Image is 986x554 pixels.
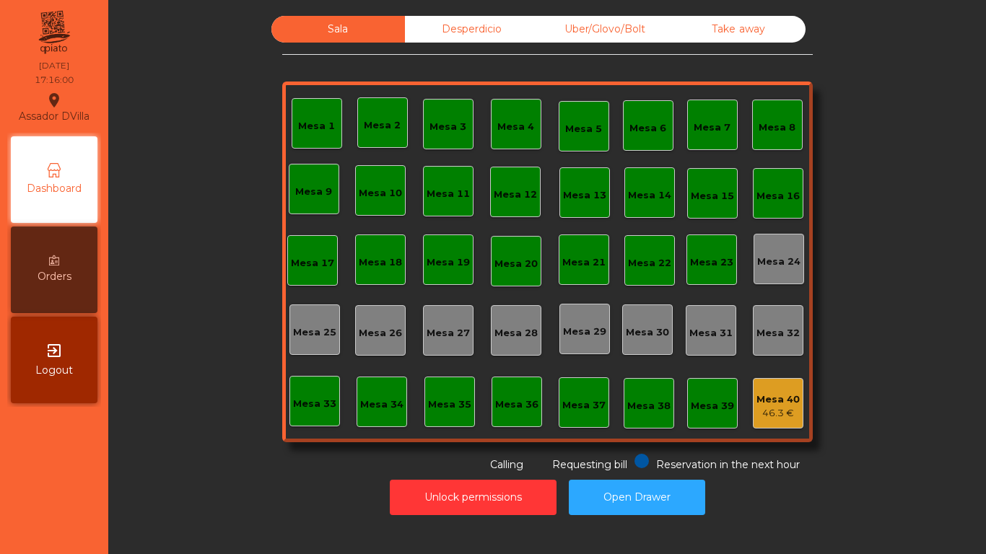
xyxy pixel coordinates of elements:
[689,326,733,340] div: Mesa 31
[293,325,336,340] div: Mesa 25
[569,480,705,515] button: Open Drawer
[295,185,332,199] div: Mesa 9
[759,120,795,135] div: Mesa 8
[427,326,470,340] div: Mesa 27
[628,188,671,203] div: Mesa 14
[538,16,672,43] div: Uber/Glovo/Bolt
[563,188,606,203] div: Mesa 13
[562,255,606,270] div: Mesa 21
[359,186,402,201] div: Mesa 10
[756,392,800,407] div: Mesa 40
[691,399,734,413] div: Mesa 39
[562,398,606,413] div: Mesa 37
[27,181,82,196] span: Dashboard
[39,59,69,72] div: [DATE]
[429,120,466,134] div: Mesa 3
[427,187,470,201] div: Mesa 11
[298,119,335,133] div: Mesa 1
[19,89,90,126] div: Assador DVilla
[497,120,534,134] div: Mesa 4
[490,458,523,471] span: Calling
[756,189,800,203] div: Mesa 16
[626,325,669,340] div: Mesa 30
[359,255,402,270] div: Mesa 18
[35,363,73,378] span: Logout
[672,16,806,43] div: Take away
[495,397,538,412] div: Mesa 36
[691,189,734,203] div: Mesa 15
[494,326,538,340] div: Mesa 28
[359,326,402,340] div: Mesa 26
[360,397,403,412] div: Mesa 34
[756,326,800,340] div: Mesa 32
[494,188,537,202] div: Mesa 12
[565,122,602,136] div: Mesa 5
[627,399,671,413] div: Mesa 38
[756,406,800,421] div: 46.3 €
[656,458,800,471] span: Reservation in the next hour
[694,120,730,135] div: Mesa 7
[427,255,470,270] div: Mesa 19
[38,269,71,284] span: Orders
[36,7,71,58] img: qpiato
[428,397,471,412] div: Mesa 35
[291,256,334,271] div: Mesa 17
[364,118,401,133] div: Mesa 2
[629,121,666,136] div: Mesa 6
[35,74,74,87] div: 17:16:00
[293,397,336,411] div: Mesa 33
[690,255,733,270] div: Mesa 23
[757,255,800,269] div: Mesa 24
[45,92,63,109] i: location_on
[271,16,405,43] div: Sala
[390,480,557,515] button: Unlock permissions
[563,325,606,339] div: Mesa 29
[628,256,671,271] div: Mesa 22
[494,257,538,271] div: Mesa 20
[405,16,538,43] div: Desperdicio
[45,342,63,359] i: exit_to_app
[552,458,627,471] span: Requesting bill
